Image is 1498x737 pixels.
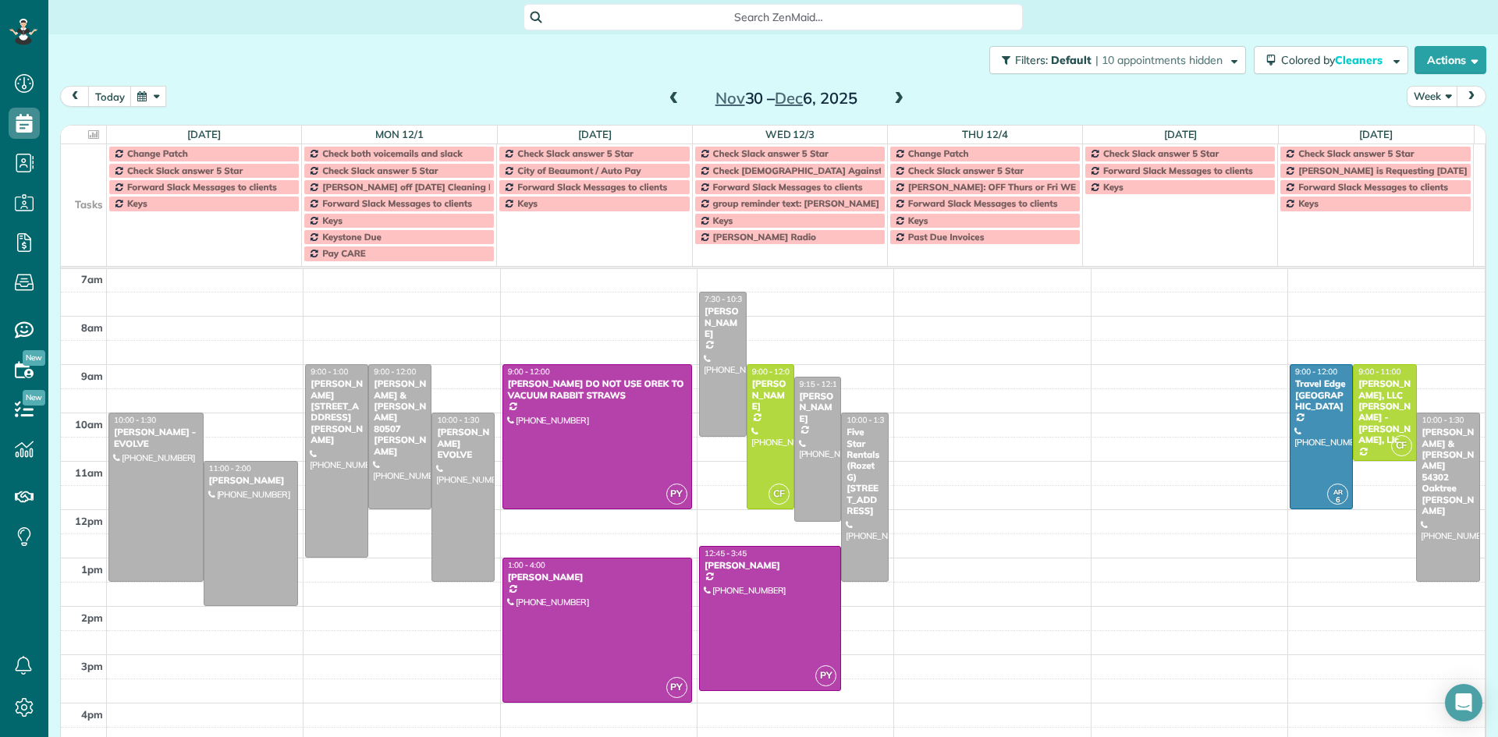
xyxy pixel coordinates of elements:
span: Keys [1298,197,1319,209]
span: 2pm [81,611,103,624]
div: [PERSON_NAME] [704,306,742,339]
span: Forward Slack Messages to clients [908,197,1058,209]
span: [PERSON_NAME]: OFF Thurs or Fri WEEKLY [908,181,1097,193]
span: Check Slack answer 5 Star [322,165,438,176]
span: Check Slack answer 5 Star [1298,147,1414,159]
span: group reminder text: [PERSON_NAME] [713,197,879,209]
span: Check [DEMOGRAPHIC_DATA] Against Spreadsheet [713,165,939,176]
span: 10:00 - 1:30 [114,415,156,425]
div: [PERSON_NAME] [799,391,837,424]
span: 9:00 - 12:00 [508,367,550,377]
span: 1pm [81,563,103,576]
span: PY [666,484,687,505]
a: Mon 12/1 [375,128,424,140]
span: 9am [81,370,103,382]
div: [PERSON_NAME] & [PERSON_NAME] 80507 [PERSON_NAME] [373,378,427,457]
span: Keys [908,214,928,226]
span: Change Patch [908,147,969,159]
a: [DATE] [1164,128,1198,140]
span: 10:00 - 1:30 [437,415,479,425]
span: 7am [81,273,103,285]
span: 10:00 - 1:30 [1422,415,1464,425]
span: Colored by [1281,53,1388,67]
span: Forward Slack Messages to clients [517,181,667,193]
span: Check both voicemails and slack [322,147,463,159]
div: Five Star Rentals (Rozet G) [STREET_ADDRESS] [846,427,884,516]
span: 12:45 - 3:45 [705,548,747,558]
div: [PERSON_NAME] [704,560,836,571]
span: 9:00 - 12:00 [374,367,416,377]
span: 1:00 - 4:00 [508,560,545,570]
a: [DATE] [187,128,221,140]
span: PY [815,665,836,686]
div: [PERSON_NAME] DO NOT USE OREK TO VACUUM RABBIT STRAWS [507,378,687,401]
span: City of Beaumont / Auto Pay [517,165,641,176]
button: next [1457,86,1486,107]
span: Forward Slack Messages to clients [322,197,472,209]
span: [PERSON_NAME] off [DATE] Cleaning Restaurant [322,181,537,193]
span: 7:30 - 10:30 [705,294,747,304]
span: Check Slack answer 5 Star [713,147,829,159]
span: 10:00 - 1:30 [847,415,889,425]
div: [PERSON_NAME] [208,475,294,486]
span: Past Due Invoices [908,231,985,243]
span: 9:00 - 12:00 [1295,367,1337,377]
button: Filters: Default | 10 appointments hidden [989,46,1246,74]
span: Check Slack answer 5 Star [127,165,243,176]
a: Thu 12/4 [962,128,1008,140]
span: Check Slack answer 5 Star [908,165,1024,176]
div: [PERSON_NAME] EVOLVE [436,427,490,460]
span: Pay CARE [322,247,365,259]
span: Check Slack answer 5 Star [517,147,633,159]
a: [DATE] [1359,128,1393,140]
span: 4pm [81,708,103,721]
span: AR [1333,487,1343,496]
span: 9:15 - 12:15 [800,379,842,389]
button: Actions [1415,46,1486,74]
span: 8am [81,321,103,334]
span: Cleaners [1335,53,1385,67]
span: Nov [715,88,745,108]
span: 10am [75,418,103,431]
span: CF [1391,435,1412,456]
a: Wed 12/3 [765,128,815,140]
span: 11:00 - 2:00 [209,463,251,473]
a: [DATE] [578,128,612,140]
span: Keys [1103,181,1123,193]
div: [PERSON_NAME], LLC [PERSON_NAME] - [PERSON_NAME], Llc [1358,378,1411,445]
span: Check Slack answer 5 Star [1103,147,1219,159]
div: [PERSON_NAME] & [PERSON_NAME] 54302 Oaktree [PERSON_NAME] [1421,427,1475,516]
span: 9:00 - 12:00 [752,367,794,377]
h2: 30 – 6, 2025 [689,90,884,107]
span: Change Patch [127,147,188,159]
span: Dec [775,88,803,108]
a: Filters: Default | 10 appointments hidden [982,46,1246,74]
span: Filters: [1015,53,1048,67]
span: Keys [127,197,147,209]
span: 9:00 - 11:00 [1358,367,1400,377]
div: [PERSON_NAME] [STREET_ADDRESS][PERSON_NAME] [310,378,364,445]
span: 9:00 - 1:00 [311,367,348,377]
button: today [88,86,132,107]
span: Keystone Due [322,231,382,243]
div: [PERSON_NAME] - EVOLVE [113,427,199,449]
span: Forward Slack Messages to clients [1298,181,1448,193]
span: New [23,390,45,406]
span: Forward Slack Messages to clients [127,181,277,193]
button: prev [60,86,90,107]
span: New [23,350,45,366]
span: PY [666,677,687,698]
div: Open Intercom Messenger [1445,684,1482,721]
span: 3pm [81,660,103,672]
span: [PERSON_NAME] Radio [713,231,816,243]
span: CF [769,484,790,505]
small: 6 [1328,493,1347,508]
span: Default [1051,53,1092,67]
button: Week [1407,86,1458,107]
div: [PERSON_NAME] [507,572,687,583]
span: Forward Slack Messages to clients [1103,165,1253,176]
span: Forward Slack Messages to clients [713,181,863,193]
span: | 10 appointments hidden [1095,53,1223,67]
span: Keys [713,214,733,226]
div: [PERSON_NAME] [751,378,790,412]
